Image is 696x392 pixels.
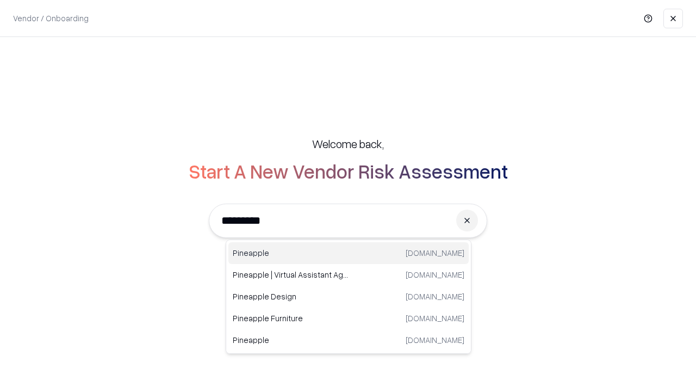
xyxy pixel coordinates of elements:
p: [DOMAIN_NAME] [406,291,464,302]
p: Pineapple | Virtual Assistant Agency [233,269,349,280]
p: [DOMAIN_NAME] [406,269,464,280]
p: Pineapple [233,247,349,259]
h2: Start A New Vendor Risk Assessment [189,160,508,182]
p: Pineapple Furniture [233,313,349,324]
p: Pineapple [233,334,349,346]
div: Suggestions [226,240,471,354]
p: Pineapple Design [233,291,349,302]
p: [DOMAIN_NAME] [406,334,464,346]
p: [DOMAIN_NAME] [406,247,464,259]
h5: Welcome back, [312,136,384,151]
p: Vendor / Onboarding [13,13,89,24]
p: [DOMAIN_NAME] [406,313,464,324]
